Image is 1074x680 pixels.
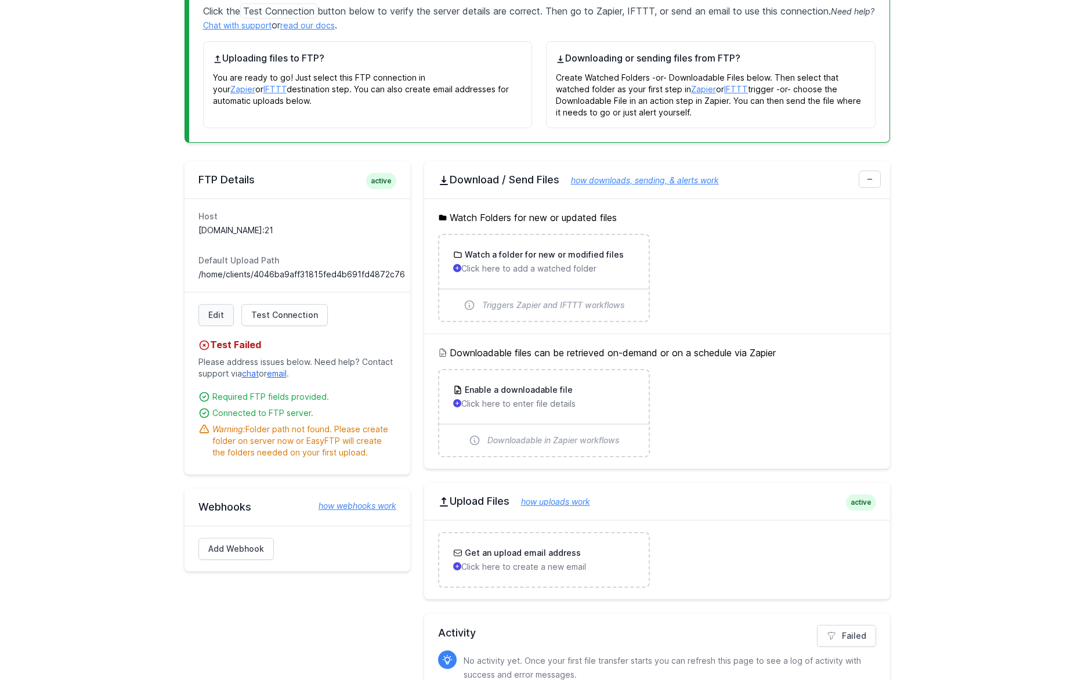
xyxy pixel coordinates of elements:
[817,625,876,647] a: Failed
[198,211,396,222] dt: Host
[559,175,719,185] a: how downloads, sending, & alerts work
[438,346,876,360] h5: Downloadable files can be retrieved on-demand or on a schedule via Zapier
[724,84,748,94] a: IFTTT
[691,84,716,94] a: Zapier
[212,407,396,419] div: Connected to FTP server.
[198,352,396,384] p: Please address issues below. Need help? Contact support via or .
[198,338,396,352] h4: Test Failed
[487,435,620,446] span: Downloadable in Zapier workflows
[556,65,866,118] p: Create Watched Folders -or- Downloadable Files below. Then select that watched folder as your fir...
[212,391,396,403] div: Required FTP fields provided.
[482,299,625,311] span: Triggers Zapier and IFTTT workflows
[213,65,523,107] p: You are ready to go! Just select this FTP connection in your or destination step. You can also cr...
[438,211,876,225] h5: Watch Folders for new or updated files
[438,494,876,508] h2: Upload Files
[439,533,649,587] a: Get an upload email address Click here to create a new email
[267,368,287,378] a: email
[212,424,396,458] div: Folder path not found. Please create folder on server now or EasyFTP will create the folders need...
[509,497,590,507] a: how uploads work
[198,500,396,514] h2: Webhooks
[438,625,876,641] h2: Activity
[438,173,876,187] h2: Download / Send Files
[198,304,234,326] a: Edit
[1016,622,1060,666] iframe: Drift Widget Chat Controller
[280,20,335,30] a: read our docs
[462,547,581,559] h3: Get an upload email address
[453,263,635,274] p: Click here to add a watched folder
[212,424,245,434] i: Warning:
[203,2,876,32] p: Click the button below to verify the server details are correct. Then go to Zapier, IFTTT, or sen...
[453,398,635,410] p: Click here to enter file details
[462,384,573,396] h3: Enable a downloadable file
[198,538,274,560] a: Add Webhook
[198,269,396,280] dd: /home/clients/4046ba9aff31815fed4b691fd4872c76
[453,561,635,573] p: Click here to create a new email
[198,225,396,236] dd: [DOMAIN_NAME]:21
[263,84,287,94] a: IFTTT
[366,173,396,189] span: active
[240,3,317,19] span: Test Connection
[439,370,649,456] a: Enable a downloadable file Click here to enter file details Downloadable in Zapier workflows
[556,51,866,65] h4: Downloading or sending files from FTP?
[198,173,396,187] h2: FTP Details
[241,304,328,326] a: Test Connection
[203,20,272,30] a: Chat with support
[230,84,255,94] a: Zapier
[307,500,396,512] a: how webhooks work
[198,255,396,266] dt: Default Upload Path
[439,235,649,321] a: Watch a folder for new or modified files Click here to add a watched folder Triggers Zapier and I...
[213,51,523,65] h4: Uploading files to FTP?
[251,309,318,321] span: Test Connection
[846,494,876,511] span: active
[462,249,624,261] h3: Watch a folder for new or modified files
[831,6,874,16] span: Need help?
[242,368,259,378] a: chat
